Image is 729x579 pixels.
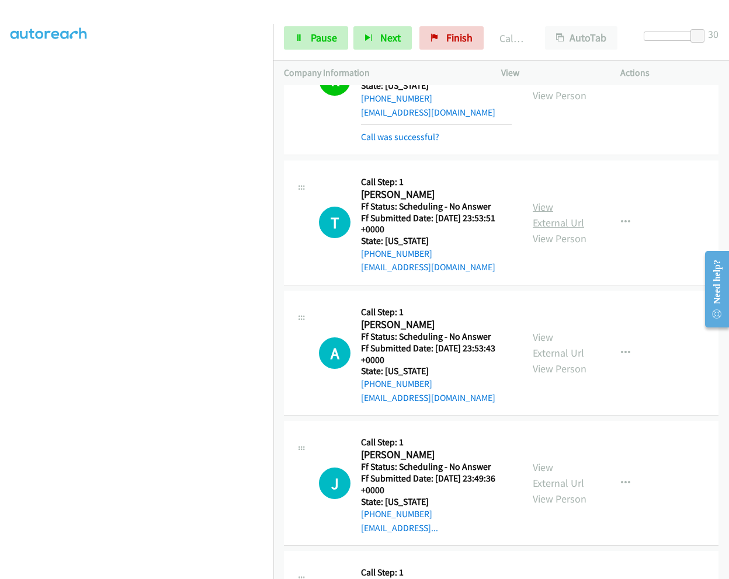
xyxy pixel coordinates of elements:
[533,232,586,245] a: View Person
[361,318,508,332] h2: [PERSON_NAME]
[361,235,512,247] h5: State: [US_STATE]
[361,365,512,377] h5: State: [US_STATE]
[361,261,495,273] a: [EMAIL_ADDRESS][DOMAIN_NAME]
[361,176,512,188] h5: Call Step: 1
[361,107,495,118] a: [EMAIL_ADDRESS][DOMAIN_NAME]
[501,66,599,80] p: View
[11,23,273,577] iframe: Dialpad
[361,80,512,92] h5: State: [US_STATE]
[361,93,432,104] a: [PHONE_NUMBER]
[620,66,718,80] p: Actions
[319,468,350,499] h1: J
[361,437,512,448] h5: Call Step: 1
[361,448,508,462] h2: [PERSON_NAME]
[533,461,584,490] a: View External Url
[319,337,350,369] h1: A
[361,212,512,235] h5: Ff Submitted Date: [DATE] 23:53:51 +0000
[361,508,432,519] a: [PHONE_NUMBER]
[319,207,350,238] h1: T
[284,26,348,50] a: Pause
[533,330,584,360] a: View External Url
[361,343,512,365] h5: Ff Submitted Date: [DATE] 23:53:43 +0000
[380,31,401,44] span: Next
[361,331,512,343] h5: Ff Status: Scheduling - No Answer
[361,473,512,496] h5: Ff Submitted Date: [DATE] 23:49:36 +0000
[361,201,512,212] h5: Ff Status: Scheduling - No Answer
[533,89,586,102] a: View Person
[361,378,432,389] a: [PHONE_NUMBER]
[319,337,350,369] div: The call is yet to be attempted
[319,207,350,238] div: The call is yet to be attempted
[361,461,512,473] h5: Ff Status: Scheduling - No Answer
[533,200,584,229] a: View External Url
[695,243,729,336] iframe: Resource Center
[446,31,473,44] span: Finish
[419,26,484,50] a: Finish
[499,30,524,46] p: Call Completed
[319,468,350,499] div: The call is yet to be attempted
[284,66,480,80] p: Company Information
[361,248,432,259] a: [PHONE_NUMBER]
[311,31,337,44] span: Pause
[361,131,439,142] a: Call was successful?
[361,188,508,201] h2: [PERSON_NAME]
[545,26,617,50] button: AutoTab
[353,26,412,50] button: Next
[361,496,512,508] h5: State: [US_STATE]
[361,522,438,533] a: [EMAIL_ADDRESS]...
[533,362,586,375] a: View Person
[361,306,512,318] h5: Call Step: 1
[361,567,512,578] h5: Call Step: 1
[533,492,586,505] a: View Person
[361,392,495,403] a: [EMAIL_ADDRESS][DOMAIN_NAME]
[708,26,718,42] div: 30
